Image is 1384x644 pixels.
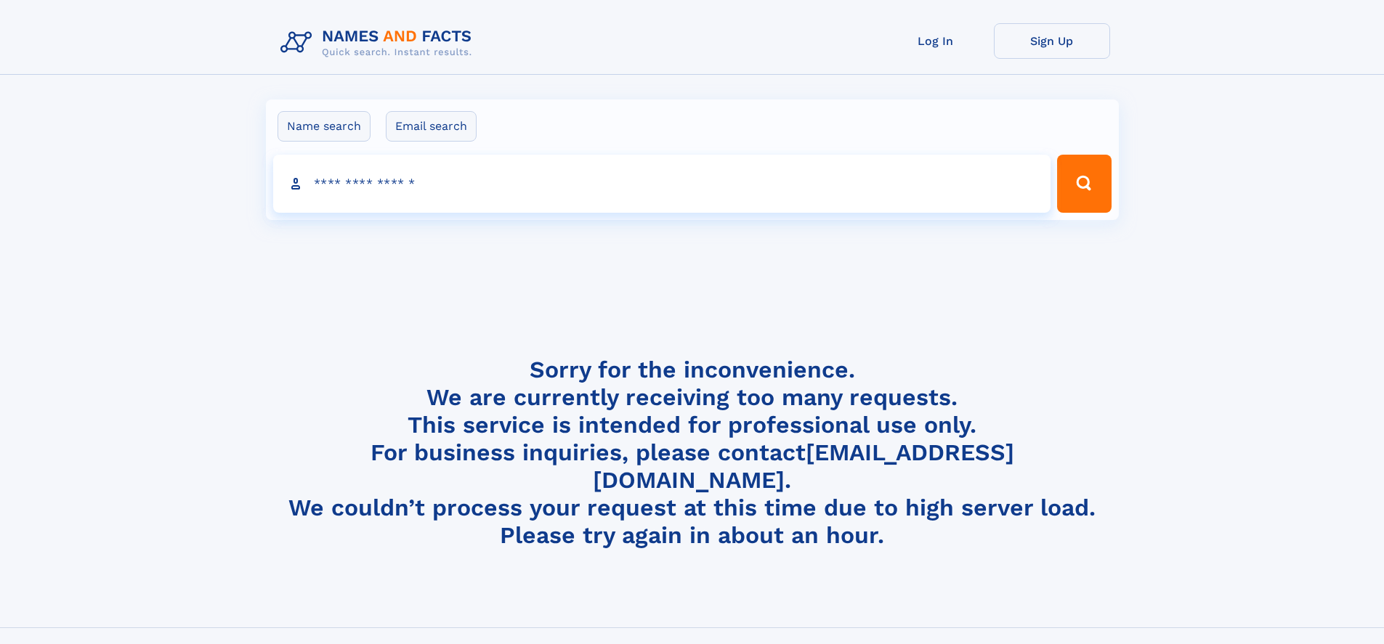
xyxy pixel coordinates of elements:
[1057,155,1111,213] button: Search Button
[275,356,1110,550] h4: Sorry for the inconvenience. We are currently receiving too many requests. This service is intend...
[273,155,1051,213] input: search input
[593,439,1014,494] a: [EMAIL_ADDRESS][DOMAIN_NAME]
[878,23,994,59] a: Log In
[994,23,1110,59] a: Sign Up
[278,111,371,142] label: Name search
[386,111,477,142] label: Email search
[275,23,484,62] img: Logo Names and Facts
